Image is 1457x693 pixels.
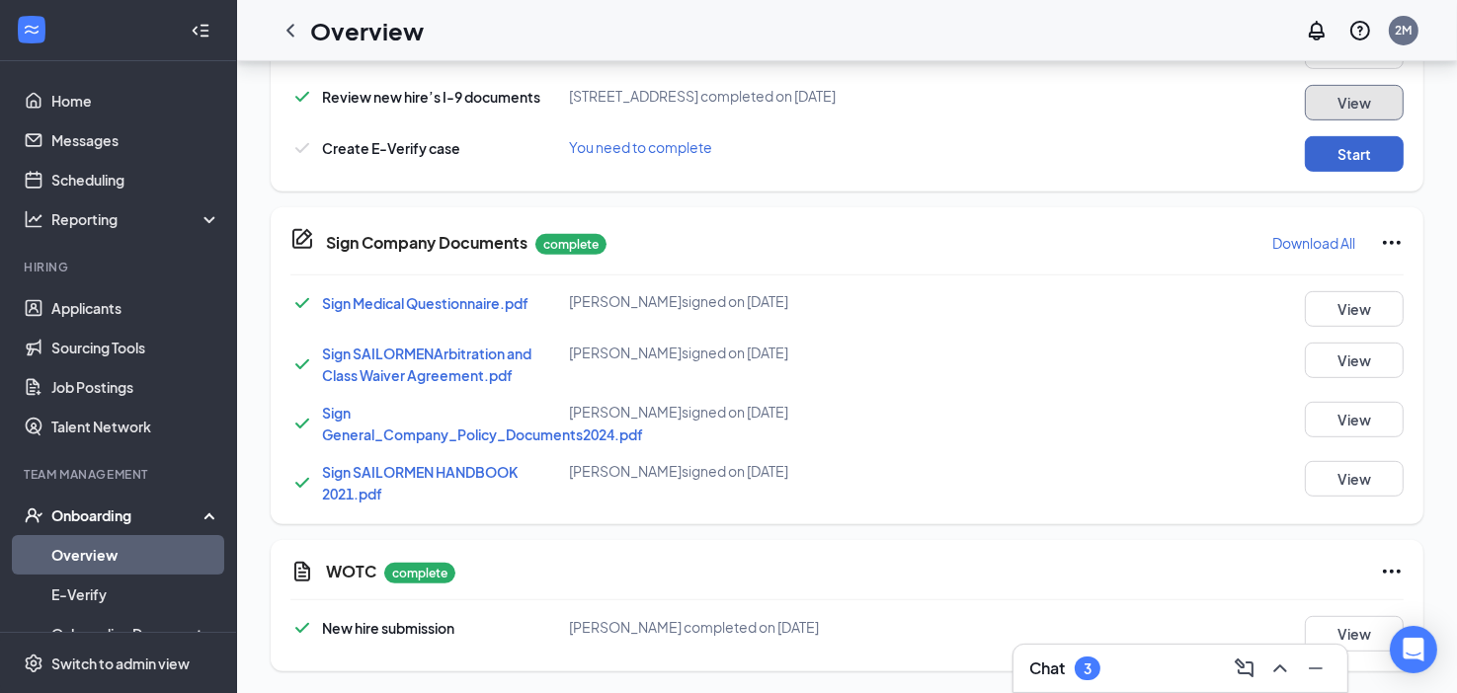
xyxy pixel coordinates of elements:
h5: WOTC [326,561,376,582]
svg: Ellipses [1380,231,1404,255]
span: [STREET_ADDRESS] completed on [DATE] [569,87,836,105]
button: View [1305,85,1404,120]
div: Switch to admin view [51,654,190,673]
a: Sourcing Tools [51,328,220,367]
button: ComposeMessage [1229,653,1260,684]
svg: Checkmark [290,291,314,315]
svg: Analysis [24,209,43,229]
span: Create E-Verify case [322,139,460,157]
svg: Checkmark [290,471,314,495]
svg: QuestionInfo [1348,19,1372,42]
span: [PERSON_NAME] completed on [DATE] [569,618,819,636]
a: Scheduling [51,160,220,199]
a: Onboarding Documents [51,614,220,654]
span: Review new hire’s I-9 documents [322,88,540,106]
svg: Checkmark [290,412,314,435]
span: New hire submission [322,619,454,637]
h3: Chat [1029,657,1065,679]
h1: Overview [310,14,424,47]
div: Hiring [24,259,216,275]
svg: ChevronLeft [279,19,302,42]
svg: ChevronUp [1268,656,1292,680]
div: [PERSON_NAME] signed on [DATE] [569,291,940,311]
div: Reporting [51,209,221,229]
svg: Ellipses [1380,560,1404,583]
p: complete [384,563,455,583]
a: Messages [51,120,220,160]
a: E-Verify [51,575,220,614]
div: Open Intercom Messenger [1390,626,1437,673]
button: View [1305,343,1404,378]
button: ChevronUp [1264,653,1296,684]
svg: Checkmark [290,616,314,640]
svg: CompanyDocumentIcon [290,227,314,251]
a: Talent Network [51,407,220,446]
svg: UserCheck [24,505,43,525]
h5: Sign Company Documents [326,232,527,254]
a: Home [51,81,220,120]
div: Onboarding [51,505,203,525]
svg: WorkstreamLogo [22,20,41,39]
svg: Settings [24,654,43,673]
button: View [1305,616,1404,652]
a: Applicants [51,288,220,328]
button: View [1305,402,1404,437]
a: Sign SAILORMENArbitration and Class Waiver Agreement.pdf [322,345,531,384]
button: View [1305,291,1404,327]
div: 2M [1396,22,1413,38]
div: Team Management [24,466,216,483]
button: Start [1305,136,1404,172]
div: [PERSON_NAME] signed on [DATE] [569,343,940,362]
a: Overview [51,535,220,575]
svg: Minimize [1304,656,1328,680]
svg: ComposeMessage [1233,656,1256,680]
div: [PERSON_NAME] signed on [DATE] [569,402,940,422]
div: 3 [1084,660,1092,677]
a: Sign Medical Questionnaire.pdf [322,294,528,312]
a: Sign General_Company_Policy_Documents2024.pdf [322,404,643,443]
div: [PERSON_NAME] signed on [DATE] [569,461,940,481]
svg: Collapse [191,21,210,40]
svg: Checkmark [290,136,314,160]
p: complete [535,234,607,255]
a: Job Postings [51,367,220,407]
p: Download All [1272,233,1355,253]
svg: Checkmark [290,352,314,376]
button: Minimize [1300,653,1332,684]
button: Download All [1271,227,1356,259]
button: View [1305,461,1404,497]
span: You need to complete [569,138,712,156]
svg: CustomFormIcon [290,560,314,583]
svg: Checkmark [290,85,314,109]
svg: Notifications [1305,19,1329,42]
a: Sign SAILORMEN HANDBOOK 2021.pdf [322,463,518,502]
